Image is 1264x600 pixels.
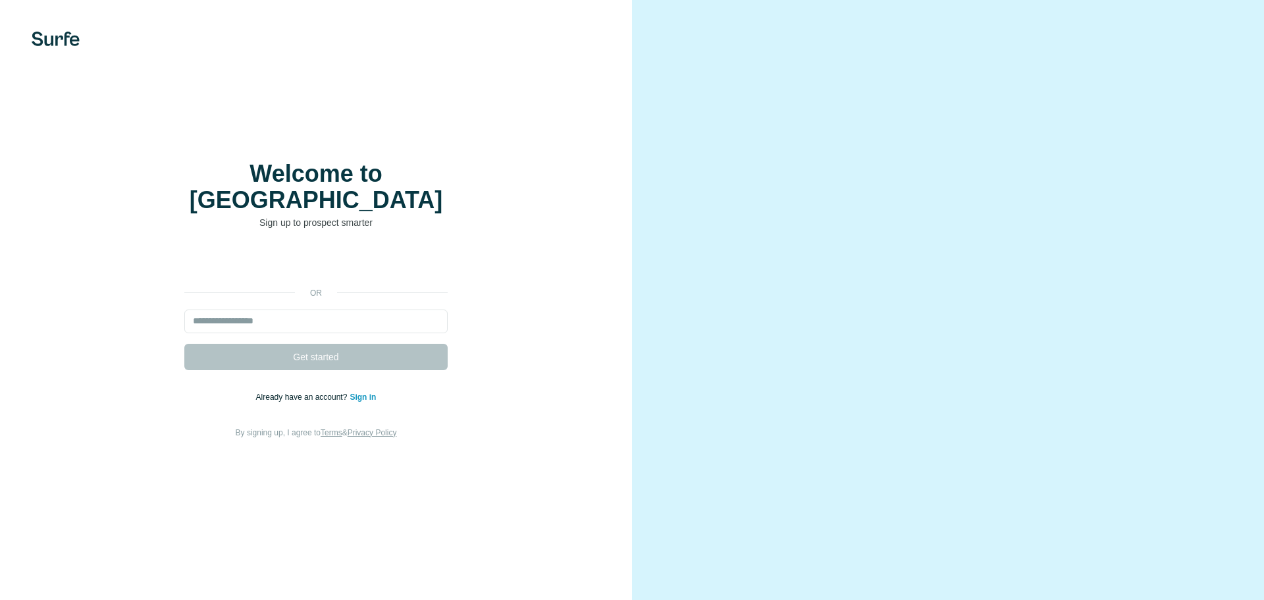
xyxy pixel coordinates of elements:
[32,32,80,46] img: Surfe's logo
[256,393,350,402] span: Already have an account?
[321,428,342,437] a: Terms
[350,393,376,402] a: Sign in
[295,287,337,299] p: or
[178,249,454,278] iframe: Sign in with Google Button
[184,216,448,229] p: Sign up to prospect smarter
[236,428,397,437] span: By signing up, I agree to &
[184,161,448,213] h1: Welcome to [GEOGRAPHIC_DATA]
[348,428,397,437] a: Privacy Policy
